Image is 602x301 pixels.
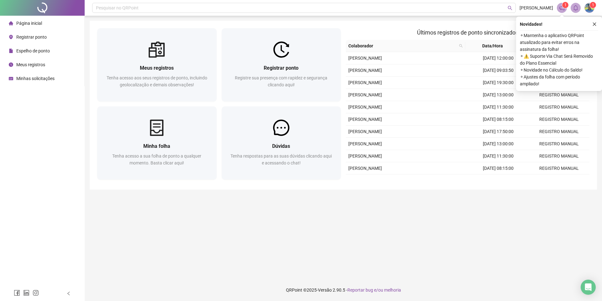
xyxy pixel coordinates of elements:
[348,141,382,146] span: [PERSON_NAME]
[520,53,598,67] span: ⚬ ⚠️ Suporte Via Chat Será Removido do Plano Essencial
[107,75,207,87] span: Tenha acesso aos seus registros de ponto, incluindo geolocalização e demais observações!
[529,89,589,101] td: REGISTRO MANUAL
[272,143,290,149] span: Dúvidas
[581,280,596,295] div: Open Intercom Messenger
[14,290,20,296] span: facebook
[468,150,529,162] td: [DATE] 11:30:00
[520,73,598,87] span: ⚬ Ajustes da folha com período ampliado!
[235,75,327,87] span: Registre sua presença com rapidez e segurança clicando aqui!
[222,28,341,101] a: Registrar pontoRegistre sua presença com rapidez e segurança clicando aqui!
[348,153,382,159] span: [PERSON_NAME]
[520,32,598,53] span: ⚬ Mantenha o aplicativo QRPoint atualizado para evitar erros na assinatura da folha!
[16,35,47,40] span: Registrar ponto
[468,64,529,77] td: [DATE] 09:03:50
[97,106,217,180] a: Minha folhaTenha acesso a sua folha de ponto a qualquer momento. Basta clicar aqui!
[318,288,332,293] span: Versão
[33,290,39,296] span: instagram
[16,62,45,67] span: Meus registros
[468,52,529,64] td: [DATE] 12:00:00
[348,92,382,97] span: [PERSON_NAME]
[85,279,602,301] footer: QRPoint © 2025 - 2.90.5 -
[348,68,382,73] span: [PERSON_NAME]
[529,162,589,175] td: REGISTRO MANUAL
[529,113,589,126] td: REGISTRO MANUAL
[468,175,529,187] td: [DATE] 19:30:00
[529,138,589,150] td: REGISTRO MANUAL
[529,150,589,162] td: REGISTRO MANUAL
[458,41,464,51] span: search
[468,138,529,150] td: [DATE] 13:00:00
[9,49,13,53] span: file
[592,22,597,26] span: close
[417,29,518,36] span: Últimos registros de ponto sincronizados
[520,4,553,11] span: [PERSON_NAME]
[348,117,382,122] span: [PERSON_NAME]
[459,44,463,48] span: search
[465,40,525,52] th: Data/Hora
[529,126,589,138] td: REGISTRO MANUAL
[564,3,567,7] span: 1
[508,6,512,10] span: search
[112,153,201,165] span: Tenha acesso a sua folha de ponto a qualquer momento. Basta clicar aqui!
[468,89,529,101] td: [DATE] 13:00:00
[9,76,13,81] span: schedule
[529,101,589,113] td: REGISTRO MANUAL
[143,143,170,149] span: Minha folha
[9,62,13,67] span: clock-circle
[16,76,55,81] span: Minhas solicitações
[529,175,589,187] td: REGISTRO MANUAL
[16,21,42,26] span: Página inicial
[348,80,382,85] span: [PERSON_NAME]
[348,129,382,134] span: [PERSON_NAME]
[9,21,13,25] span: home
[468,77,529,89] td: [DATE] 19:30:00
[559,5,565,11] span: notification
[585,3,594,13] img: 84410
[592,3,594,7] span: 1
[9,35,13,39] span: environment
[590,2,596,8] sup: Atualize o seu contato no menu Meus Dados
[562,2,568,8] sup: 1
[520,67,598,73] span: ⚬ Novidade no Cálculo do Saldo!
[140,65,174,71] span: Meus registros
[16,48,50,53] span: Espelho de ponto
[347,288,401,293] span: Reportar bug e/ou melhoria
[348,105,382,110] span: [PERSON_NAME]
[23,290,29,296] span: linkedin
[573,5,578,11] span: bell
[264,65,298,71] span: Registrar ponto
[230,153,332,165] span: Tenha respostas para as suas dúvidas clicando aqui e acessando o chat!
[97,28,217,101] a: Meus registrosTenha acesso aos seus registros de ponto, incluindo geolocalização e demais observa...
[468,113,529,126] td: [DATE] 08:15:00
[468,126,529,138] td: [DATE] 17:50:00
[468,101,529,113] td: [DATE] 11:30:00
[468,162,529,175] td: [DATE] 08:15:00
[348,42,457,49] span: Colaborador
[520,21,542,28] span: Novidades !
[348,166,382,171] span: [PERSON_NAME]
[66,291,71,296] span: left
[222,106,341,180] a: DúvidasTenha respostas para as suas dúvidas clicando aqui e acessando o chat!
[348,56,382,61] span: [PERSON_NAME]
[468,42,518,49] span: Data/Hora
